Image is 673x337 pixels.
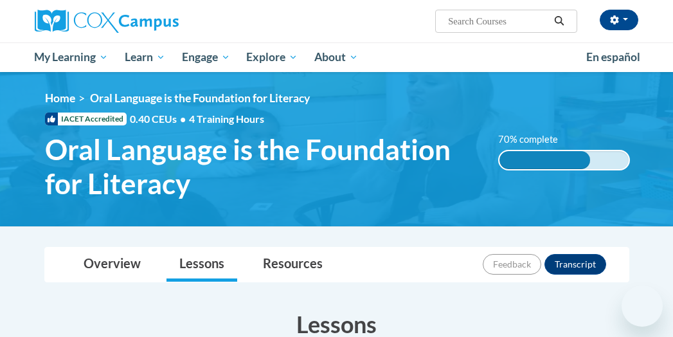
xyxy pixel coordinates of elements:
[499,151,590,169] div: 70% complete
[250,248,336,282] a: Resources
[246,50,298,65] span: Explore
[182,50,230,65] span: Engage
[586,50,640,64] span: En español
[174,42,238,72] a: Engage
[45,91,75,105] a: Home
[45,132,479,201] span: Oral Language is the Foundation for Literacy
[26,42,117,72] a: My Learning
[35,10,223,33] a: Cox Campus
[34,50,108,65] span: My Learning
[45,113,127,125] span: IACET Accredited
[125,50,165,65] span: Learn
[35,10,179,33] img: Cox Campus
[498,132,572,147] label: 70% complete
[25,42,649,72] div: Main menu
[189,113,264,125] span: 4 Training Hours
[71,248,154,282] a: Overview
[306,42,366,72] a: About
[90,91,310,105] span: Oral Language is the Foundation for Literacy
[578,44,649,71] a: En español
[180,113,186,125] span: •
[238,42,306,72] a: Explore
[116,42,174,72] a: Learn
[314,50,358,65] span: About
[447,14,550,29] input: Search Courses
[483,254,541,275] button: Feedback
[544,254,606,275] button: Transcript
[600,10,638,30] button: Account Settings
[550,14,569,29] button: Search
[166,248,237,282] a: Lessons
[622,286,663,327] iframe: Button to launch messaging window
[130,112,189,126] span: 0.40 CEUs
